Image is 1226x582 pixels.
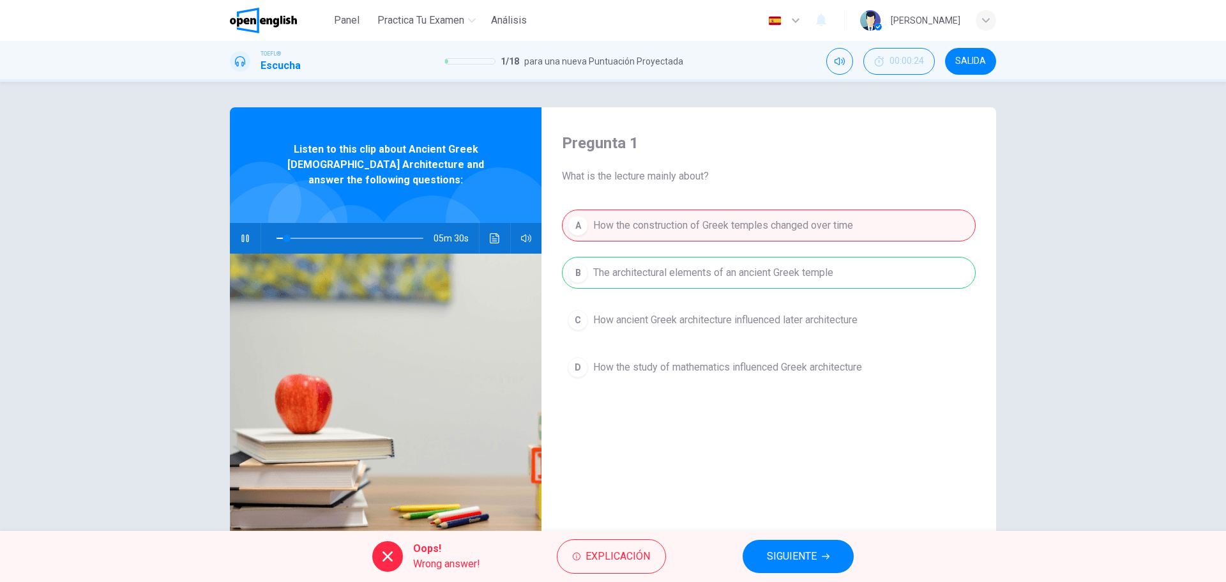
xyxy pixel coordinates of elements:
[261,49,281,58] span: TOEFL®
[372,9,481,32] button: Practica tu examen
[485,223,505,254] button: Haz clic para ver la transcripción del audio
[377,13,464,28] span: Practica tu examen
[767,16,783,26] img: es
[271,142,500,188] span: Listen to this clip about Ancient Greek [DEMOGRAPHIC_DATA] Architecture and answer the following ...
[491,13,527,28] span: Análisis
[891,13,960,28] div: [PERSON_NAME]
[860,10,881,31] img: Profile picture
[743,540,854,573] button: SIGUIENTE
[767,548,817,565] span: SIGUIENTE
[230,8,297,33] img: OpenEnglish logo
[557,539,666,574] button: Explicación
[863,48,935,75] div: Ocultar
[562,133,976,153] h4: Pregunta 1
[524,54,683,69] span: para una nueva Puntuación Proyectada
[501,54,519,69] span: 1 / 18
[945,48,996,75] button: SALIDA
[434,223,479,254] span: 05m 30s
[863,48,935,75] button: 00:00:24
[413,556,480,572] span: Wrong answer!
[413,541,480,556] span: Oops!
[326,9,367,32] button: Panel
[261,58,301,73] h1: Escucha
[334,13,359,28] span: Panel
[230,8,326,33] a: OpenEnglish logo
[586,548,650,565] span: Explicación
[562,169,976,184] span: What is the lecture mainly about?
[486,9,532,32] button: Análisis
[826,48,853,75] div: Silenciar
[955,56,986,66] span: SALIDA
[889,56,924,66] span: 00:00:24
[230,254,541,551] img: Listen to this clip about Ancient Greek Temple Architecture and answer the following questions:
